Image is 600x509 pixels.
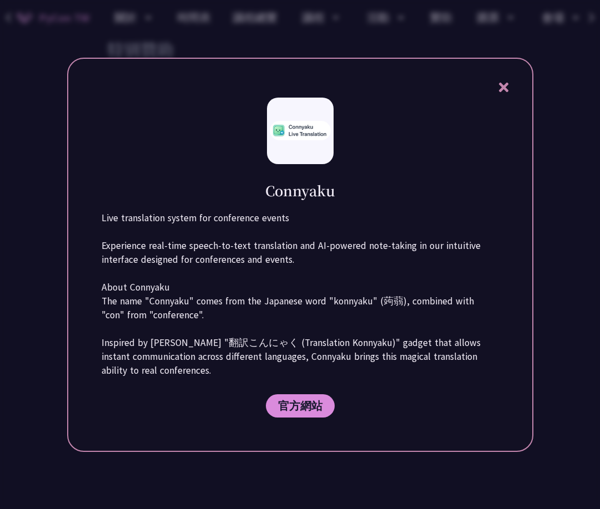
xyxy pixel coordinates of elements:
p: Live translation system for conference events Experience real-time speech-to-text translation and... [102,211,499,378]
img: photo [270,121,331,140]
span: 官方網站 [278,399,322,413]
h1: Connyaku [265,181,335,200]
a: 官方網站 [266,394,335,418]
